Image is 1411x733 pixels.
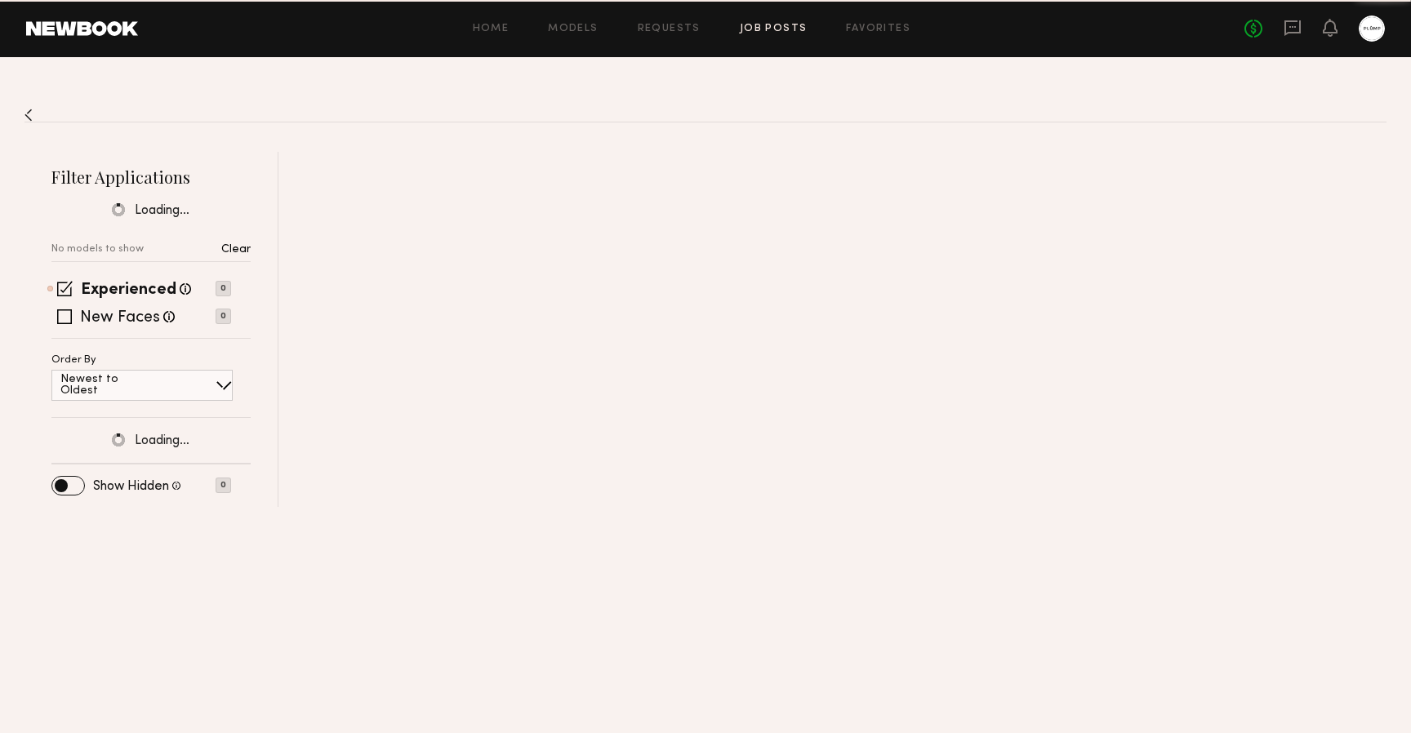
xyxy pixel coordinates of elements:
[80,310,160,327] label: New Faces
[60,374,158,397] p: Newest to Oldest
[135,204,189,218] span: Loading…
[846,24,910,34] a: Favorites
[135,434,189,448] span: Loading…
[216,281,231,296] p: 0
[638,24,701,34] a: Requests
[51,244,144,255] p: No models to show
[51,166,251,188] h2: Filter Applications
[93,480,169,493] label: Show Hidden
[740,24,808,34] a: Job Posts
[221,244,251,255] p: Clear
[216,309,231,324] p: 0
[51,355,96,366] p: Order By
[24,109,33,122] img: Back to previous page
[216,478,231,493] p: 0
[473,24,510,34] a: Home
[81,282,176,299] label: Experienced
[548,24,598,34] a: Models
